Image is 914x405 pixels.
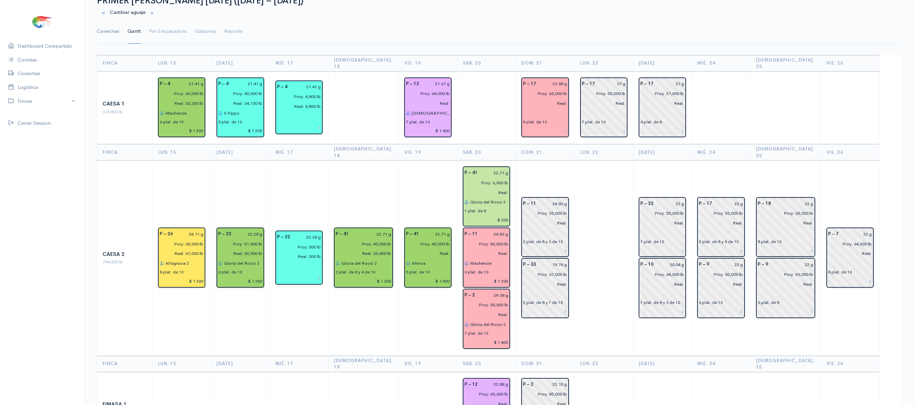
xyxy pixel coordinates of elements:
div: 7 plat. de 8 y 3 de 10 [640,300,680,306]
input: estimadas [578,89,626,98]
input: pescadas [636,98,684,108]
th: Mié. 24 [692,144,750,161]
input: pescadas [460,249,508,259]
input: estimadas [519,89,567,98]
input: estimadas [402,239,450,249]
input: g [423,229,450,239]
input: $ [277,273,321,283]
th: Vie. 26 [821,144,879,161]
input: estimadas [754,208,814,218]
input: pescadas [519,98,567,108]
input: pescadas [332,249,391,259]
div: 8 plat. de 10 [828,269,852,275]
input: g [235,229,262,239]
div: P – 4 [156,79,174,89]
input: $ [336,276,391,286]
div: P – 2 [460,290,479,300]
th: Lun. 15 [153,356,211,372]
input: g [482,168,508,178]
input: g [174,79,204,89]
input: estimadas [460,239,508,249]
input: g [772,260,814,269]
input: $ [699,246,743,256]
input: g [482,380,508,389]
div: P – 41 [332,229,353,239]
input: $ [758,307,814,316]
div: 2 plat. de 8 y 4 de 10 [336,269,375,275]
div: P – 9 [754,260,772,269]
input: $ [218,126,262,136]
input: $ [406,276,450,286]
div: Piscina: 41 Peso: 22.71 g Libras Proy: 45,000 lb Libras Reales: 35,400 lb Rendimiento: 78.7% Empa... [334,228,393,288]
input: $ [582,126,626,136]
input: pescadas [402,98,450,108]
th: Sáb. 20 [457,144,516,161]
div: 5 plat. de 10 [218,119,242,125]
th: Lun. 22 [574,356,633,372]
input: $ [523,307,567,316]
input: estimadas [460,178,508,188]
div: Piscina: 7 Peso: 22 g Libras Proy: 64,000 lb Empacadora: Sin asignar Plataformas: 8 plat. de 10 [826,228,874,288]
div: Piscina: 12 Peso: 21.61 g Libras Proy: 64,000 lb Empacadora: Songa Gabarra: Jesus del gran poder ... [404,77,452,138]
div: 4 plat. de 8 [640,119,662,125]
div: Piscina: 41 Peso: 22.71 g Libras Proy: 6,000 lb Empacadora: Total Seafood Gabarra: Gloria del Roc... [463,166,510,227]
div: Piscina: 17 Peso: 22 g Libras Proy: 53,000 lb Empacadora: Sin asignar Plataformas: 2 plat. de 8 y... [697,197,745,257]
th: Dom. 21 [516,144,574,161]
th: Mié. 17 [270,55,328,71]
div: 7 plat. de 10 [406,119,430,125]
input: pescadas [519,218,567,228]
input: $ [523,126,567,136]
div: 7 plat. de 10 [582,119,606,125]
input: pescadas [754,218,814,228]
div: P – 18 [754,199,775,209]
input: pescadas [695,279,743,289]
a: Gabarras [195,19,216,44]
input: estimadas [214,239,262,249]
div: Piscina: 22 Peso: 22.28 g Libras Proy: 500 lb Libras Reales: 500 lb Rendimiento: 100.0% Empacador... [275,231,323,285]
div: Piscina: 18 Peso: 22 g Libras Proy: 65,000 lb Empacadora: Sin asignar Plataformas: 8 plat. de 10 [756,197,815,257]
div: 5 plat. de 10 [406,269,430,275]
div: Piscina: 17 Peso: 27 g Libras Proy: 27,000 lb Empacadora: Sin asignar Plataformas: 4 plat. de 8 [639,77,686,138]
input: pescadas [824,249,872,259]
a: Cosechas [97,19,119,44]
input: g [482,229,508,239]
input: estimadas [332,239,391,249]
input: g [540,260,567,269]
th: [DATE] [633,356,692,372]
input: estimadas [695,208,743,218]
th: [DEMOGRAPHIC_DATA]. 25 [750,55,821,71]
input: $ [277,123,321,133]
input: pescadas [460,310,508,319]
div: 8 plat. de 10 [758,239,782,245]
th: [DEMOGRAPHIC_DATA]. 18 [328,144,398,161]
input: pescadas [636,218,684,228]
input: g [716,199,743,209]
th: Vie. 19 [398,356,457,372]
th: [DEMOGRAPHIC_DATA]. 18 [328,356,398,372]
th: Mié. 24 [692,356,750,372]
span: 794,500 lb [102,259,123,265]
div: P – 22 [214,229,235,239]
th: Sáb. 20 [457,356,516,372]
div: P – 12 [402,79,423,89]
th: Sáb. 20 [457,55,516,71]
div: Piscina: 11 Peso: 24.83 g Libras Proy: 35,000 lb Empacadora: Sin asignar Plataformas: 2 plat. de ... [521,197,569,257]
th: [DATE] [211,356,270,372]
input: estimadas [273,92,321,101]
div: Piscina: 4 Peso: 21.41 g Libras Proy: 40,000 lb Libras Reales: 34,150 lb Rendimiento: 85.4% Empac... [216,77,264,138]
div: Piscina: 4 Peso: 21.41 g Libras Proy: 4,800 lb Libras Reales: 4,800 lb Rendimiento: 100.0% Empaca... [275,80,323,135]
input: estimadas [460,389,508,399]
input: pescadas [695,218,743,228]
div: Piscina: 9 Peso: 22 g Libras Proy: 20,000 lb Empacadora: Sin asignar Plataformas: 3 plat. de 8 [756,258,815,318]
input: pescadas [636,279,684,289]
th: Dom. 21 [516,356,574,372]
th: [DEMOGRAPHIC_DATA]. 25 [750,356,821,372]
div: Piscina: 10 Peso: 30.04 g Libras Proy: 68,000 lb Empacadora: Sin asignar Plataformas: 7 plat. de ... [639,258,686,318]
th: Lun. 15 [153,144,211,161]
input: pescadas [214,98,262,108]
div: P – 17 [519,79,540,89]
input: g [658,79,684,89]
div: Piscina: 41 Peso: 22.71 g Libras Proy: 45,000 lb Empacadora: Expotuna Gabarra: Ahinoa Plataformas... [404,228,452,288]
div: Cambiar aguaje [93,6,906,20]
div: Piscina: 22 Peso: 22.28 g Libras Proy: 51,000 lb Libras Reales: 50,950 lb Rendimiento: 99.9% Empa... [216,228,264,288]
